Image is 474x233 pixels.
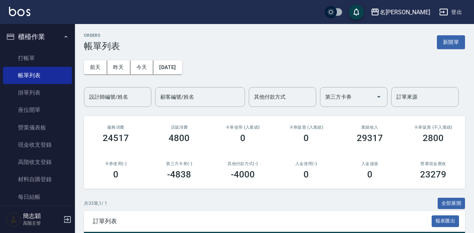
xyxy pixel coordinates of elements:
[220,125,266,130] h2: 卡券使用 (入業績)
[93,161,139,166] h2: 卡券使用(-)
[93,125,139,130] h3: 服務消費
[304,133,309,143] h3: 0
[3,119,72,136] a: 營業儀表板
[6,212,21,227] img: Person
[84,33,120,38] h2: ORDERS
[3,171,72,188] a: 材料自購登錄
[23,212,61,220] h5: 簡志穎
[438,198,465,209] button: 全部展開
[349,5,364,20] button: save
[3,136,72,153] a: 現金收支登錄
[3,50,72,67] a: 打帳單
[373,91,385,103] button: Open
[231,169,255,180] h3: -4000
[157,125,202,130] h2: 店販消費
[284,161,329,166] h2: 入金使用(-)
[432,215,459,227] button: 報表匯出
[367,169,372,180] h3: 0
[153,60,182,74] button: [DATE]
[420,169,446,180] h3: 23279
[436,5,465,19] button: 登出
[167,169,191,180] h3: -4838
[130,60,154,74] button: 今天
[437,35,465,49] button: 新開單
[103,133,129,143] h3: 24517
[423,133,444,143] h3: 2800
[3,153,72,171] a: 高階收支登錄
[284,125,329,130] h2: 卡券販賣 (入業績)
[380,8,430,17] div: 名[PERSON_NAME]
[23,220,61,227] p: 高階主管
[357,133,383,143] h3: 29317
[9,7,30,16] img: Logo
[240,133,245,143] h3: 0
[93,218,432,225] span: 訂單列表
[411,161,456,166] h2: 營業現金應收
[113,169,118,180] h3: 0
[157,161,202,166] h2: 第三方卡券(-)
[220,161,266,166] h2: 其他付款方式(-)
[84,60,107,74] button: 前天
[432,217,459,224] a: 報表匯出
[84,41,120,51] h3: 帳單列表
[169,133,190,143] h3: 4800
[347,161,393,166] h2: 入金儲值
[3,206,72,223] a: 排班表
[411,125,456,130] h2: 卡券販賣 (不入業績)
[84,200,107,207] p: 共 33 筆, 1 / 1
[107,60,130,74] button: 昨天
[3,67,72,84] a: 帳單列表
[304,169,309,180] h3: 0
[3,101,72,119] a: 座位開單
[3,84,72,101] a: 掛單列表
[3,188,72,206] a: 每日結帳
[368,5,433,20] button: 名[PERSON_NAME]
[437,38,465,45] a: 新開單
[347,125,393,130] h2: 業績收入
[3,27,72,47] button: 櫃檯作業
